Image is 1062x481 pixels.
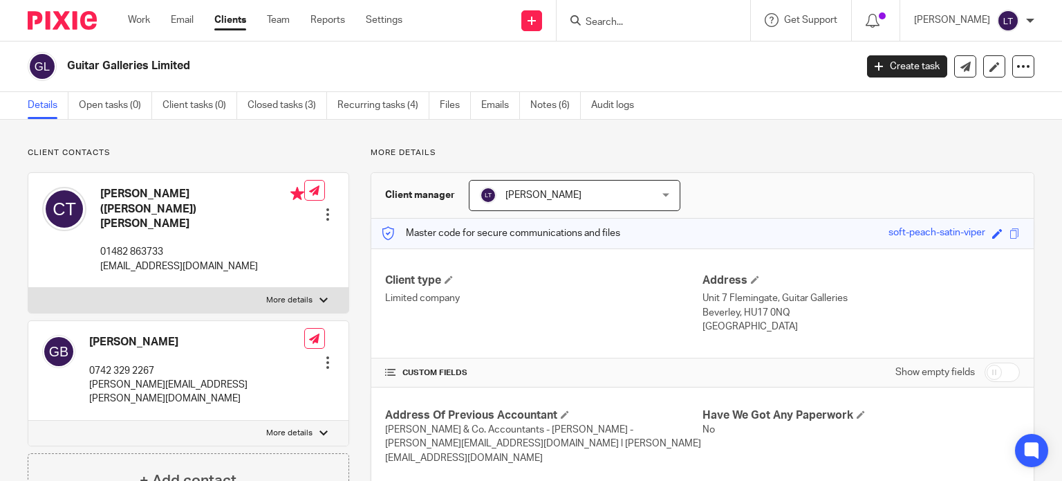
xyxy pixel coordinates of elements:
a: Settings [366,13,402,27]
p: Client contacts [28,147,349,158]
h4: Address [702,273,1020,288]
p: Master code for secure communications and files [382,226,620,240]
i: Primary [290,187,304,201]
a: Open tasks (0) [79,92,152,119]
p: [PERSON_NAME][EMAIL_ADDRESS][PERSON_NAME][DOMAIN_NAME] [89,378,304,406]
img: Pixie [28,11,97,30]
div: soft-peach-satin-viper [888,226,985,242]
h4: Address Of Previous Accountant [385,408,702,423]
a: Details [28,92,68,119]
p: Beverley, HU17 0NQ [702,306,1020,320]
a: Clients [214,13,246,27]
a: Notes (6) [530,92,581,119]
h4: Have We Got Any Paperwork [702,408,1020,423]
span: Get Support [784,15,837,25]
a: Audit logs [591,92,644,119]
img: svg%3E [42,335,75,368]
label: Show empty fields [895,365,975,379]
img: svg%3E [480,187,496,203]
input: Search [584,17,709,29]
h4: [PERSON_NAME] [89,335,304,350]
img: svg%3E [42,187,86,231]
p: Limited company [385,291,702,305]
p: More details [266,428,313,439]
img: svg%3E [997,10,1019,32]
p: More details [266,295,313,306]
a: Recurring tasks (4) [337,92,429,119]
h3: Client manager [385,188,455,202]
a: Team [267,13,290,27]
h4: CUSTOM FIELDS [385,367,702,379]
p: 0742 329 2267 [89,364,304,378]
p: Unit 7 Flemingate, Guitar Galleries [702,291,1020,305]
a: Closed tasks (3) [248,92,327,119]
h4: Client type [385,273,702,288]
span: [PERSON_NAME] & Co. Accountants - [PERSON_NAME] - [PERSON_NAME][EMAIL_ADDRESS][DOMAIN_NAME] l [PE... [385,425,701,463]
p: [PERSON_NAME] [914,13,990,27]
a: Client tasks (0) [162,92,237,119]
h2: Guitar Galleries Limited [67,59,691,73]
a: Emails [481,92,520,119]
a: Reports [310,13,345,27]
a: Create task [867,55,947,78]
p: 01482 863733 [100,245,304,259]
span: No [702,425,715,435]
p: [GEOGRAPHIC_DATA] [702,320,1020,334]
h4: [PERSON_NAME] ([PERSON_NAME]) [PERSON_NAME] [100,187,304,231]
a: Files [440,92,471,119]
img: svg%3E [28,52,57,81]
a: Work [128,13,150,27]
p: More details [371,147,1034,158]
p: [EMAIL_ADDRESS][DOMAIN_NAME] [100,260,304,273]
a: Email [171,13,194,27]
span: [PERSON_NAME] [505,190,581,200]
